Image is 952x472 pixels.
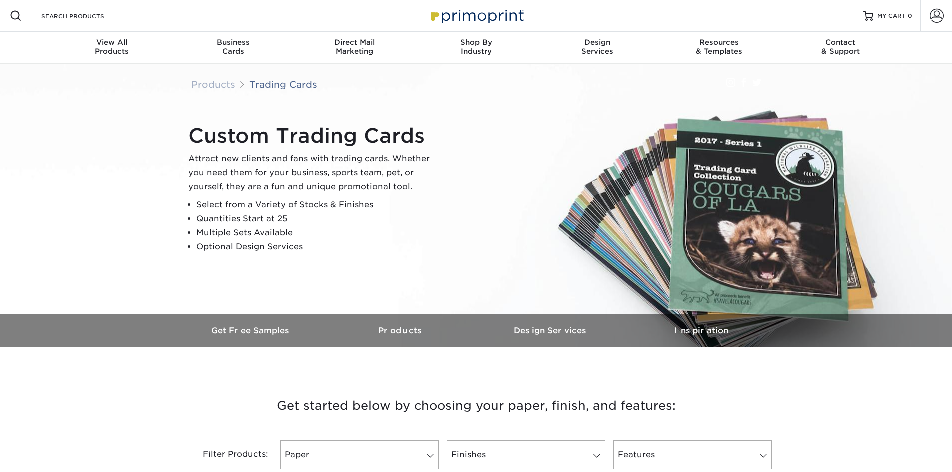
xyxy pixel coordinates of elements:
div: Services [537,38,658,56]
span: Business [172,38,294,47]
span: Shop By [415,38,537,47]
span: View All [51,38,173,47]
span: Design [537,38,658,47]
a: Contact& Support [780,32,901,64]
a: DesignServices [537,32,658,64]
h3: Products [326,326,476,335]
span: Direct Mail [294,38,415,47]
a: Trading Cards [249,79,317,90]
a: Products [191,79,235,90]
img: Primoprint [426,5,526,26]
a: View AllProducts [51,32,173,64]
div: Filter Products: [176,440,276,469]
h3: Inspiration [626,326,776,335]
input: SEARCH PRODUCTS..... [40,10,138,22]
a: Shop ByIndustry [415,32,537,64]
span: MY CART [877,12,906,20]
a: Inspiration [626,314,776,347]
p: Attract new clients and fans with trading cards. Whether you need them for your business, sports ... [188,152,438,194]
li: Quantities Start at 25 [196,212,438,226]
div: Cards [172,38,294,56]
li: Optional Design Services [196,240,438,254]
a: Resources& Templates [658,32,780,64]
div: Industry [415,38,537,56]
h3: Get started below by choosing your paper, finish, and features: [184,383,769,428]
div: & Templates [658,38,780,56]
div: & Support [780,38,901,56]
span: Contact [780,38,901,47]
a: Products [326,314,476,347]
a: Paper [280,440,439,469]
div: Products [51,38,173,56]
a: Direct MailMarketing [294,32,415,64]
span: 0 [908,12,912,19]
h3: Get Free Samples [176,326,326,335]
div: Marketing [294,38,415,56]
a: BusinessCards [172,32,294,64]
a: Features [613,440,772,469]
span: Resources [658,38,780,47]
a: Finishes [447,440,605,469]
h1: Custom Trading Cards [188,124,438,148]
a: Design Services [476,314,626,347]
li: Select from a Variety of Stocks & Finishes [196,198,438,212]
h3: Design Services [476,326,626,335]
li: Multiple Sets Available [196,226,438,240]
a: Get Free Samples [176,314,326,347]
